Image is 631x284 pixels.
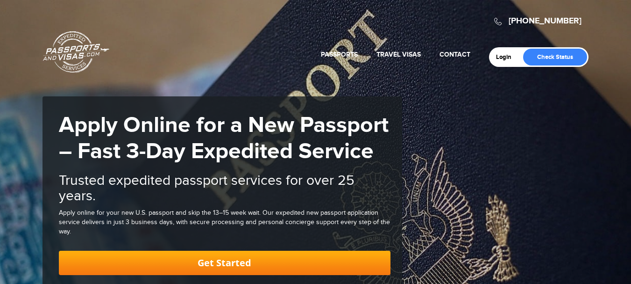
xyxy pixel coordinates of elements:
[440,51,470,58] a: Contact
[523,49,587,66] a: Check Status
[59,251,390,275] a: Get Started
[59,209,390,237] div: Apply online for your new U.S. passport and skip the 13–15 week wait. Our expedited new passport ...
[59,112,389,165] strong: Apply Online for a New Passport – Fast 3-Day Expedited Service
[509,16,581,26] a: [PHONE_NUMBER]
[496,53,518,61] a: Login
[376,51,421,58] a: Travel Visas
[43,31,109,73] a: Passports & [DOMAIN_NAME]
[321,51,358,58] a: Passports
[59,173,390,204] h2: Trusted expedited passport services for over 25 years.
